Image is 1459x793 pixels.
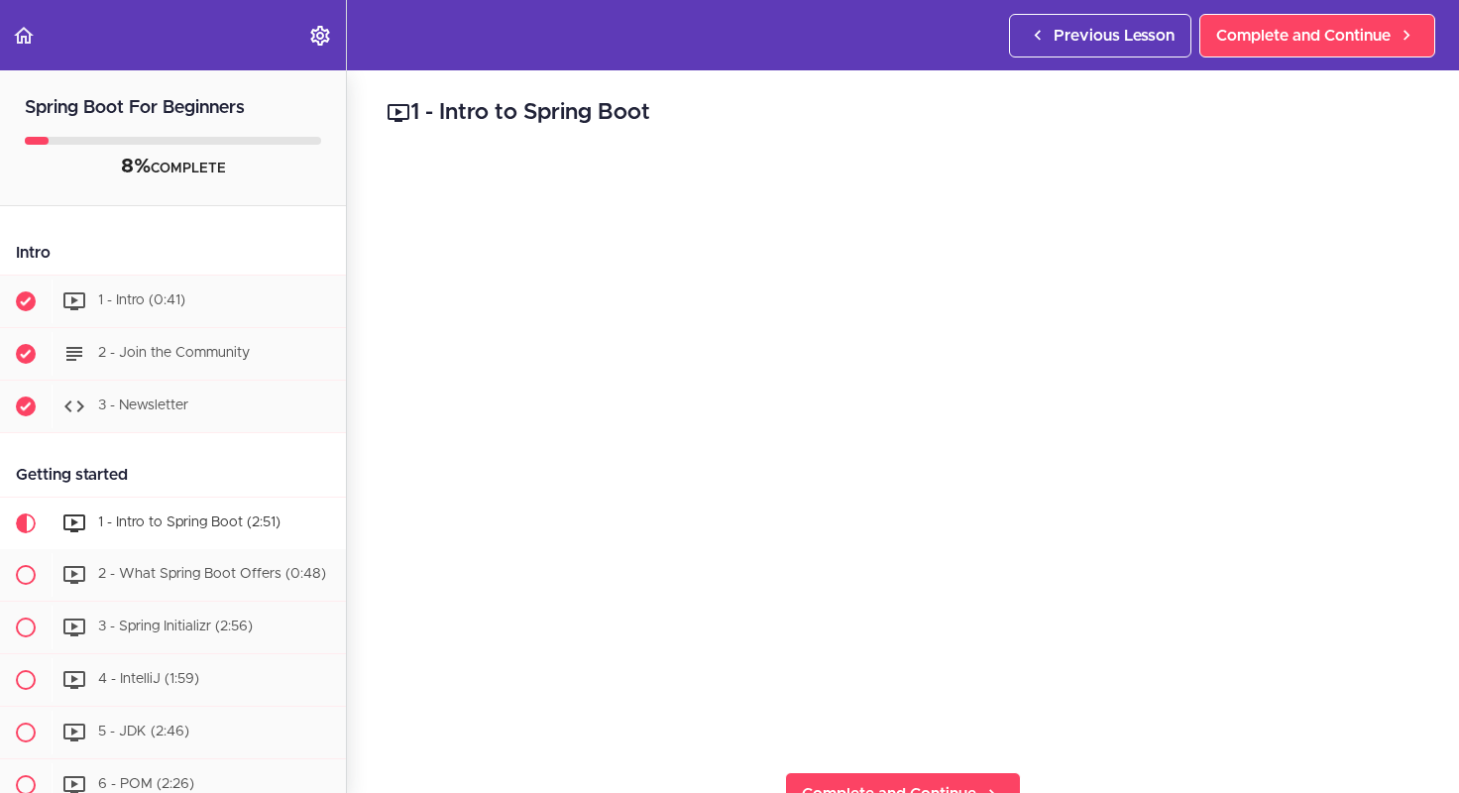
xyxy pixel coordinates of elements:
[98,293,185,307] span: 1 - Intro (0:41)
[1199,14,1435,57] a: Complete and Continue
[98,620,253,633] span: 3 - Spring Initializr (2:56)
[98,398,188,412] span: 3 - Newsletter
[121,157,151,176] span: 8%
[1009,14,1191,57] a: Previous Lesson
[25,155,321,180] div: COMPLETE
[308,24,332,48] svg: Settings Menu
[98,672,199,686] span: 4 - IntelliJ (1:59)
[98,515,281,529] span: 1 - Intro to Spring Boot (2:51)
[12,24,36,48] svg: Back to course curriculum
[98,777,194,791] span: 6 - POM (2:26)
[387,160,1419,740] iframe: Video Player
[98,567,326,581] span: 2 - What Spring Boot Offers (0:48)
[98,725,189,738] span: 5 - JDK (2:46)
[98,346,250,360] span: 2 - Join the Community
[1216,24,1391,48] span: Complete and Continue
[1054,24,1175,48] span: Previous Lesson
[387,96,1419,130] h2: 1 - Intro to Spring Boot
